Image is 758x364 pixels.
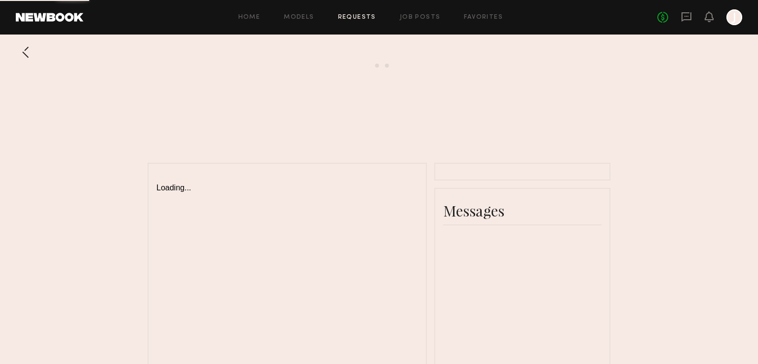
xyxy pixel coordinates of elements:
[156,172,418,192] div: Loading...
[338,14,376,21] a: Requests
[443,201,602,220] div: Messages
[238,14,261,21] a: Home
[284,14,314,21] a: Models
[726,9,742,25] a: J
[400,14,441,21] a: Job Posts
[464,14,503,21] a: Favorites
